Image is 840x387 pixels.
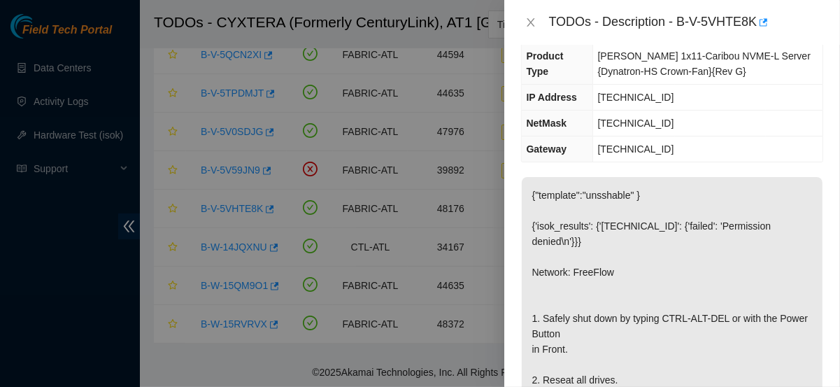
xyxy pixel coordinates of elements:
[549,11,823,34] div: TODOs - Description - B-V-5VHTE8K
[598,92,674,103] span: [TECHNICAL_ID]
[521,16,541,29] button: Close
[525,17,536,28] span: close
[598,143,674,155] span: [TECHNICAL_ID]
[598,118,674,129] span: [TECHNICAL_ID]
[527,92,577,103] span: IP Address
[527,118,567,129] span: NetMask
[527,143,567,155] span: Gateway
[598,50,811,77] span: [PERSON_NAME] 1x11-Caribou NVME-L Server {Dynatron-HS Crown-Fan}{Rev G}
[527,50,564,77] span: Product Type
